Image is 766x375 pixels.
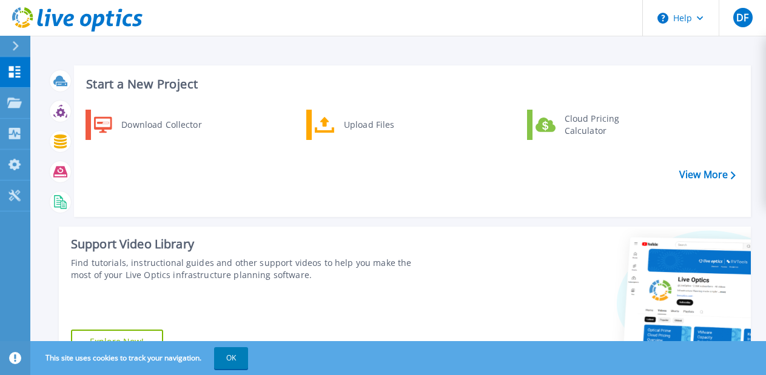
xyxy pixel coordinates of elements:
[736,13,748,22] span: DF
[86,78,735,91] h3: Start a New Project
[306,110,431,140] a: Upload Files
[71,330,163,354] a: Explore Now!
[33,347,248,369] span: This site uses cookies to track your navigation.
[86,110,210,140] a: Download Collector
[679,169,736,181] a: View More
[71,257,431,281] div: Find tutorials, instructional guides and other support videos to help you make the most of your L...
[559,113,648,137] div: Cloud Pricing Calculator
[115,113,207,137] div: Download Collector
[214,347,248,369] button: OK
[527,110,651,140] a: Cloud Pricing Calculator
[71,236,431,252] div: Support Video Library
[338,113,428,137] div: Upload Files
